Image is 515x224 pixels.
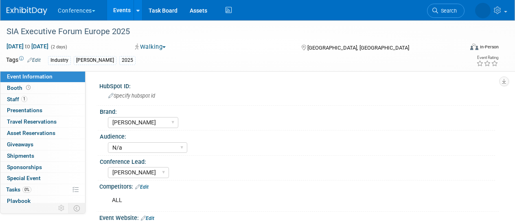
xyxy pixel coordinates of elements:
[100,156,495,166] div: Conference Lead:
[108,93,155,99] span: Specify hubspot id
[6,56,41,65] td: Tags
[7,152,34,159] span: Shipments
[480,44,499,50] div: In-Person
[0,71,85,82] a: Event Information
[7,175,41,181] span: Special Event
[476,56,498,60] div: Event Rating
[141,215,154,221] a: Edit
[0,139,85,150] a: Giveaways
[7,73,53,80] span: Event Information
[438,8,457,14] span: Search
[99,181,499,191] div: Competitors:
[307,45,409,51] span: [GEOGRAPHIC_DATA], [GEOGRAPHIC_DATA]
[21,96,27,102] span: 1
[69,203,85,213] td: Toggle Event Tabs
[7,198,31,204] span: Playbook
[427,42,499,54] div: Event Format
[7,96,27,102] span: Staff
[470,43,478,50] img: Format-Inperson.png
[0,150,85,161] a: Shipments
[7,85,32,91] span: Booth
[99,80,499,90] div: HubSpot ID:
[427,4,465,18] a: Search
[27,57,41,63] a: Edit
[475,3,491,18] img: Stephanie Donley
[106,192,420,209] div: ALL
[132,43,169,51] button: Walking
[24,85,32,91] span: Booth not reserved yet
[7,107,42,113] span: Presentations
[0,184,85,195] a: Tasks0%
[55,203,69,213] td: Personalize Event Tab Strip
[22,187,31,193] span: 0%
[0,94,85,105] a: Staff1
[0,83,85,94] a: Booth
[0,128,85,139] a: Asset Reservations
[0,105,85,116] a: Presentations
[4,24,457,39] div: SIA Executive Forum Europe 2025
[74,56,116,65] div: [PERSON_NAME]
[7,130,55,136] span: Asset Reservations
[24,43,31,50] span: to
[7,118,57,125] span: Travel Reservations
[0,116,85,127] a: Travel Reservations
[100,130,495,141] div: Audience:
[7,141,33,148] span: Giveaways
[99,212,499,222] div: Event Website:
[135,184,149,190] a: Edit
[6,186,31,193] span: Tasks
[119,56,136,65] div: 2025
[50,44,67,50] span: (2 days)
[0,196,85,207] a: Playbook
[6,43,49,50] span: [DATE] [DATE]
[48,56,71,65] div: Industry
[7,7,47,15] img: ExhibitDay
[0,173,85,184] a: Special Event
[100,106,495,116] div: Brand:
[7,164,42,170] span: Sponsorships
[0,162,85,173] a: Sponsorships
